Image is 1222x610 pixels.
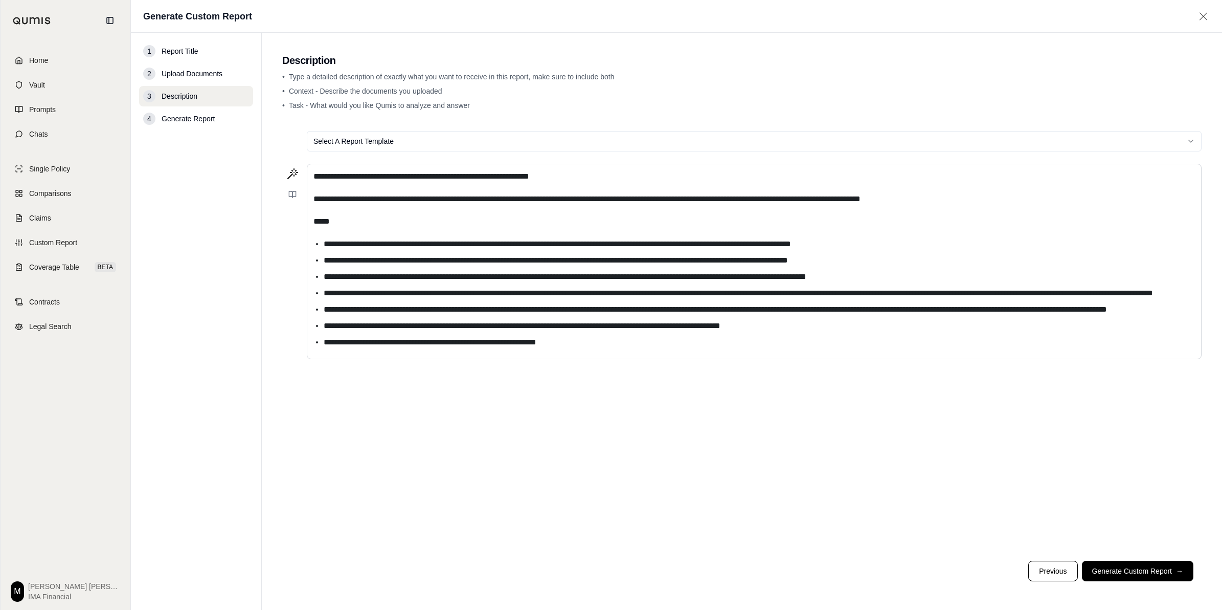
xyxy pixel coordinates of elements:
div: editable markdown [307,164,1201,359]
span: Task - What would you like Qumis to analyze and answer [289,101,470,110]
a: Custom Report [7,231,124,254]
div: 4 [143,113,155,125]
div: M [11,581,24,602]
span: Coverage Table [29,262,79,272]
a: Single Policy [7,158,124,180]
a: Claims [7,207,124,229]
a: Contracts [7,291,124,313]
span: [PERSON_NAME] [PERSON_NAME] [28,581,120,592]
span: • [282,101,285,110]
button: Previous [1028,561,1077,581]
span: IMA Financial [28,592,120,602]
span: Comparisons [29,188,71,199]
span: Context - Describe the documents you uploaded [289,87,442,95]
button: Collapse sidebar [102,12,118,29]
span: Upload Documents [162,69,222,79]
h2: Description [282,53,1202,68]
span: Legal Search [29,321,72,332]
img: Qumis Logo [13,17,51,25]
span: Report Title [162,46,198,56]
a: Comparisons [7,182,124,205]
a: Vault [7,74,124,96]
span: • [282,87,285,95]
span: BETA [95,262,116,272]
span: Single Policy [29,164,70,174]
span: → [1176,566,1183,576]
a: Coverage TableBETA [7,256,124,278]
a: Prompts [7,98,124,121]
a: Legal Search [7,315,124,338]
a: Chats [7,123,124,145]
div: 3 [143,90,155,102]
span: Vault [29,80,45,90]
span: Chats [29,129,48,139]
button: Generate Custom Report→ [1082,561,1193,581]
span: Claims [29,213,51,223]
span: Description [162,91,197,101]
a: Home [7,49,124,72]
span: Home [29,55,48,66]
span: Type a detailed description of exactly what you want to receive in this report, make sure to incl... [289,73,615,81]
span: Generate Report [162,114,215,124]
span: • [282,73,285,81]
span: Contracts [29,297,60,307]
h1: Generate Custom Report [143,9,252,24]
span: Custom Report [29,237,77,248]
span: Prompts [29,104,56,115]
div: 2 [143,68,155,80]
div: 1 [143,45,155,57]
